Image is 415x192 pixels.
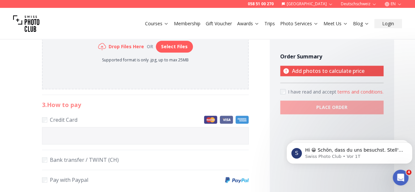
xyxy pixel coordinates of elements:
b: PLACE ORDER [316,104,347,111]
button: Membership [171,19,203,28]
button: Meet Us [321,19,350,28]
div: or [144,43,156,50]
a: Awards [237,20,259,27]
button: Gift Voucher [203,19,235,28]
h6: Drop Files Here [109,43,144,50]
a: Courses [145,20,169,27]
iframe: Intercom live chat [393,170,408,185]
a: Gift Voucher [206,20,232,27]
span: I have read and accept [288,89,338,95]
button: Blog [350,19,372,28]
h4: Order Summary [280,53,384,60]
img: Swiss photo club [13,11,39,37]
p: Add photos to calculate price [280,66,384,76]
p: Supported format is only .jpg, up to max 25MB [98,57,193,63]
button: Select Files [156,41,193,53]
span: 4 [406,170,411,175]
a: Meet Us [323,20,348,27]
a: 058 51 00 270 [248,1,274,7]
a: Membership [174,20,200,27]
button: Awards [235,19,262,28]
button: Login [374,19,402,28]
button: Accept termsI have read and accept [338,89,384,95]
a: Blog [353,20,369,27]
a: Photo Services [280,20,318,27]
button: Courses [142,19,171,28]
button: Photo Services [278,19,321,28]
iframe: Intercom notifications Nachricht [284,128,415,174]
input: Accept terms [280,89,285,94]
a: Trips [264,20,275,27]
button: Trips [262,19,278,28]
button: PLACE ORDER [280,100,384,114]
